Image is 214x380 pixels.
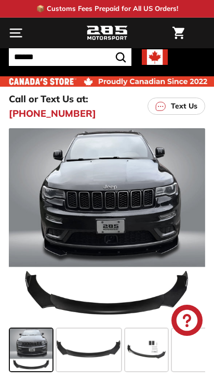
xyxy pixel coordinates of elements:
inbox-online-store-chat: Shopify online store chat [168,305,206,338]
p: Call or Text Us at: [9,92,88,106]
a: Text Us [148,98,205,115]
a: Cart [167,18,190,48]
p: Text Us [171,101,197,112]
img: Logo_285_Motorsport_areodynamics_components [86,24,128,42]
a: [PHONE_NUMBER] [9,106,96,120]
p: 📦 Customs Fees Prepaid for All US Orders! [36,4,178,14]
input: Search [9,48,131,66]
